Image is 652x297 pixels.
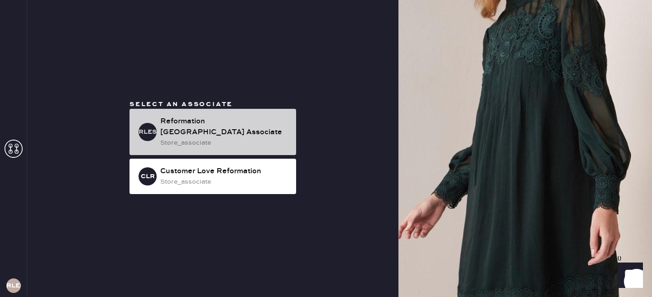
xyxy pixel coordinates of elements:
[160,177,289,187] div: store_associate
[160,166,289,177] div: Customer Love Reformation
[160,138,289,148] div: store_associate
[139,129,157,135] h3: RLESA
[6,282,21,289] h3: RLES
[160,116,289,138] div: Reformation [GEOGRAPHIC_DATA] Associate
[609,256,648,295] iframe: Front Chat
[129,100,233,108] span: Select an associate
[141,173,155,180] h3: CLR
